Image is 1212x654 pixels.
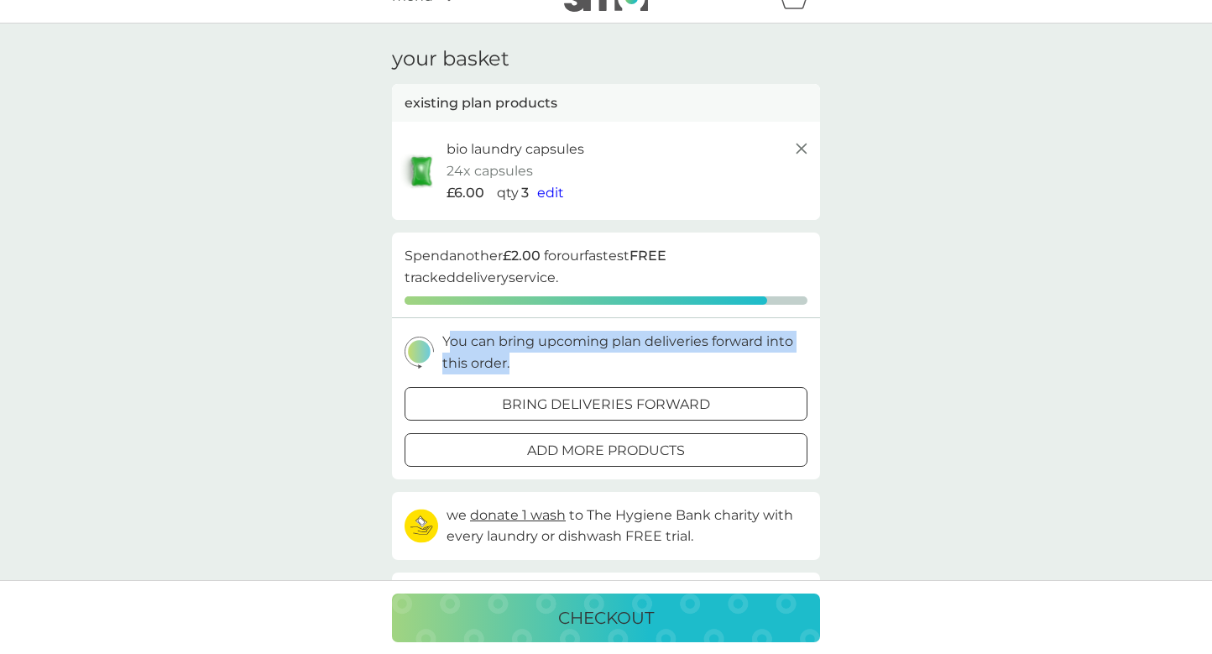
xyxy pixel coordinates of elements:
p: 3 [521,182,529,204]
p: 24x capsules [447,160,533,182]
span: edit [537,185,564,201]
p: existing plan products [405,92,557,114]
p: add more products [527,440,685,462]
p: bio laundry capsules [447,139,584,160]
h3: your basket [392,47,509,71]
button: add more products [405,433,807,467]
span: £6.00 [447,182,484,204]
button: bring deliveries forward [405,387,807,421]
p: bring deliveries forward [502,394,710,416]
button: edit [537,182,564,204]
strong: FREE [630,248,666,264]
p: we to The Hygiene Bank charity with every laundry or dishwash FREE trial. [447,505,807,547]
strong: £2.00 [503,248,541,264]
p: You can bring upcoming plan deliveries forward into this order. [442,331,807,374]
span: donate 1 wash [470,507,566,523]
button: checkout [392,594,820,642]
p: checkout [558,604,654,631]
p: Spend another for our fastest tracked delivery service. [405,245,807,288]
img: delivery-schedule.svg [405,337,434,368]
p: qty [497,182,519,204]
